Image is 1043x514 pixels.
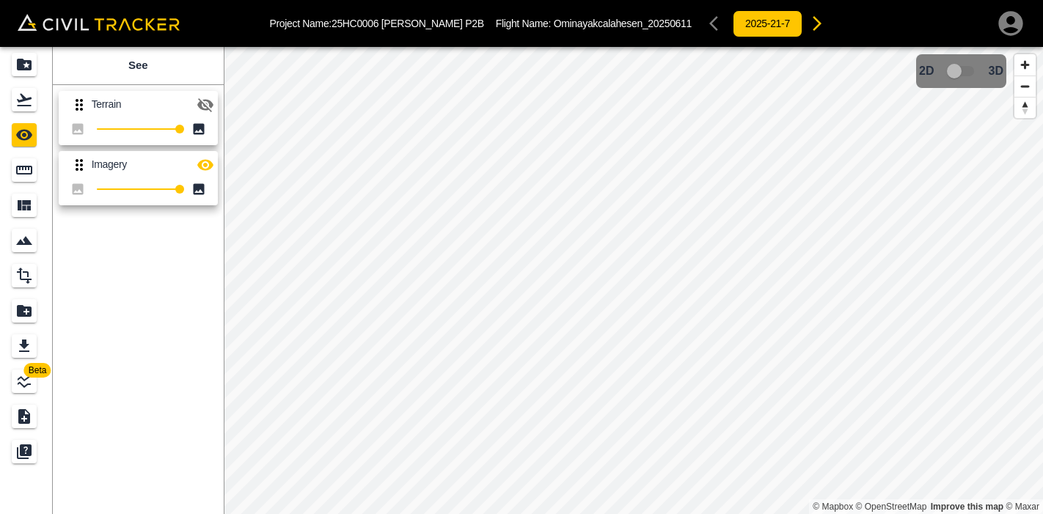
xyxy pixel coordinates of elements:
p: Flight Name: [496,18,692,29]
button: 2025-21-7 [733,10,802,37]
a: Mapbox [813,502,853,512]
span: 3D model not uploaded yet [940,57,983,85]
span: 3D [989,65,1003,78]
p: Project Name: 25HC0006 [PERSON_NAME] P2B [270,18,484,29]
img: Civil Tracker [18,14,180,31]
button: Zoom in [1014,54,1036,76]
button: Zoom out [1014,76,1036,97]
span: Ominayakcalahesen_20250611 [554,18,692,29]
button: Reset bearing to north [1014,97,1036,118]
span: 2D [919,65,934,78]
canvas: Map [224,47,1043,514]
a: Maxar [1006,502,1039,512]
a: Map feedback [931,502,1003,512]
a: OpenStreetMap [856,502,927,512]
